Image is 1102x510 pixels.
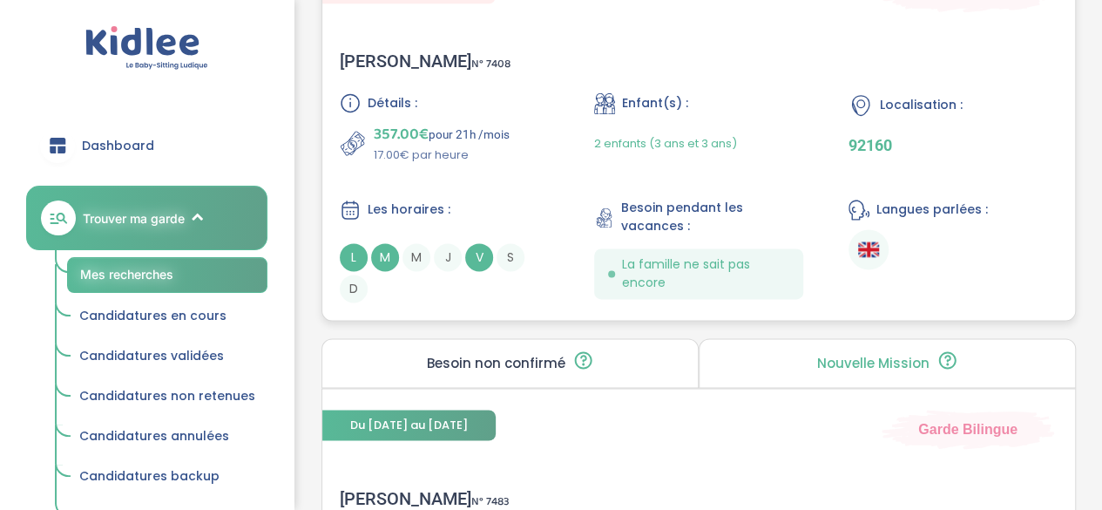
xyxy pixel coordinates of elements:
span: Du [DATE] au [DATE] [322,410,496,440]
span: Garde Bilingue [918,419,1017,439]
div: [PERSON_NAME] [340,51,510,71]
span: Besoin pendant les vacances : [621,199,803,235]
span: N° 7483 [471,492,510,510]
p: Besoin non confirmé [427,357,565,371]
div: [PERSON_NAME] [340,487,510,508]
span: 357.00€ [374,122,429,146]
img: Anglais [858,239,879,260]
span: Candidatures validées [79,347,224,364]
span: N° 7408 [471,55,510,73]
a: Trouver ma garde [26,186,267,250]
span: Mes recherches [80,267,173,282]
span: La famille ne sait pas encore [622,255,789,292]
p: pour 21h /mois [374,122,510,146]
span: Dashboard [82,137,154,155]
a: Candidatures en cours [67,300,267,333]
a: Candidatures backup [67,460,267,493]
span: J [434,243,462,271]
span: Candidatures backup [79,467,220,485]
span: Candidatures annulées [79,427,229,445]
span: Localisation : [880,96,963,114]
span: Candidatures en cours [79,307,226,324]
span: Enfant(s) : [622,94,688,112]
a: Mes recherches [67,257,267,293]
span: Les horaires : [368,201,450,219]
span: S [497,243,524,271]
a: Candidatures validées [67,340,267,373]
a: Dashboard [26,114,267,177]
span: M [402,243,430,271]
span: V [465,243,493,271]
img: logo.svg [85,26,208,71]
span: Détails : [368,94,417,112]
span: Trouver ma garde [83,209,185,228]
span: Langues parlées : [876,201,988,219]
span: D [340,275,368,303]
a: Candidatures annulées [67,420,267,453]
span: Candidatures non retenues [79,387,255,405]
p: 92160 [848,136,1058,154]
span: L [340,243,368,271]
p: Nouvelle Mission [817,357,930,371]
span: 2 enfants (3 ans et 3 ans) [594,135,737,152]
p: 17.00€ par heure [374,146,510,164]
span: M [371,243,399,271]
a: Candidatures non retenues [67,380,267,413]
